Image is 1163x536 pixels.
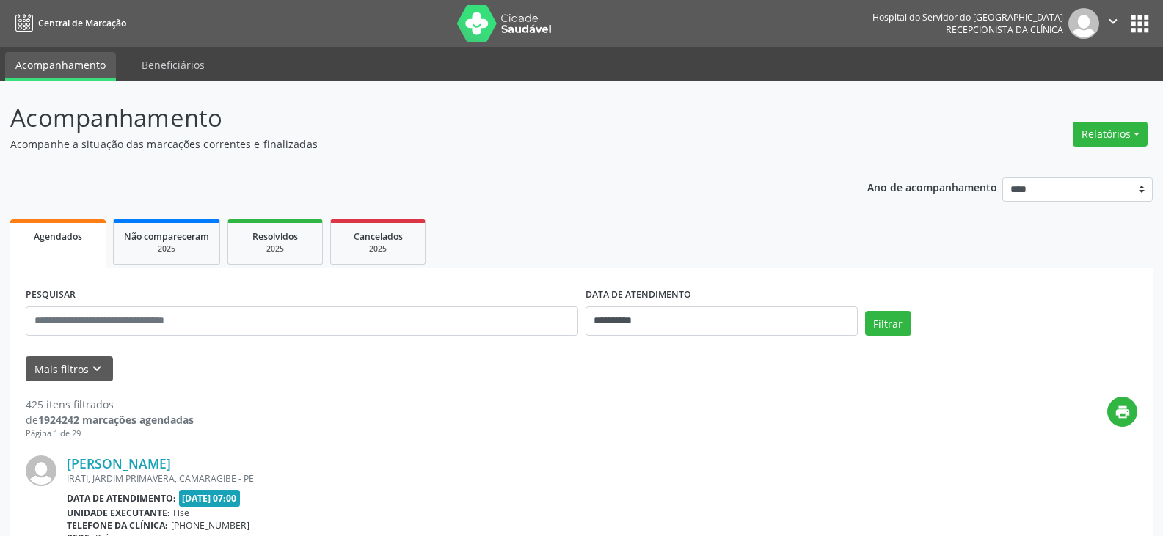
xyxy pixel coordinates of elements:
[67,472,917,485] div: IRATI, JARDIM PRIMAVERA, CAMARAGIBE - PE
[586,284,691,306] label: DATA DE ATENDIMENTO
[179,490,241,507] span: [DATE] 07:00
[10,100,810,136] p: Acompanhamento
[38,413,194,427] strong: 1924242 marcações agendadas
[1115,404,1131,420] i: print
[5,52,116,81] a: Acompanhamento
[26,412,194,427] div: de
[131,52,215,78] a: Beneficiários
[872,11,1063,23] div: Hospital do Servidor do [GEOGRAPHIC_DATA]
[946,23,1063,36] span: Recepcionista da clínica
[1073,122,1148,147] button: Relatórios
[1099,8,1127,39] button: 
[67,492,176,504] b: Data de atendimento:
[238,243,312,254] div: 2025
[341,243,415,254] div: 2025
[1068,8,1099,39] img: img
[124,243,209,254] div: 2025
[26,427,194,440] div: Página 1 de 29
[10,136,810,152] p: Acompanhe a situação das marcações correntes e finalizadas
[67,455,171,471] a: [PERSON_NAME]
[1105,13,1121,29] i: 
[26,356,113,382] button: Mais filtroskeyboard_arrow_down
[124,230,209,243] span: Não compareceram
[26,397,194,412] div: 425 itens filtrados
[67,519,168,532] b: Telefone da clínica:
[26,455,56,486] img: img
[865,311,911,336] button: Filtrar
[89,361,105,377] i: keyboard_arrow_down
[1127,11,1153,37] button: apps
[10,11,126,35] a: Central de Marcação
[173,507,189,519] span: Hse
[26,284,76,306] label: PESQUISAR
[1107,397,1137,427] button: print
[252,230,298,243] span: Resolvidos
[34,230,82,243] span: Agendados
[38,17,126,29] span: Central de Marcação
[354,230,403,243] span: Cancelados
[867,177,997,196] p: Ano de acompanhamento
[171,519,249,532] span: [PHONE_NUMBER]
[67,507,170,519] b: Unidade executante:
